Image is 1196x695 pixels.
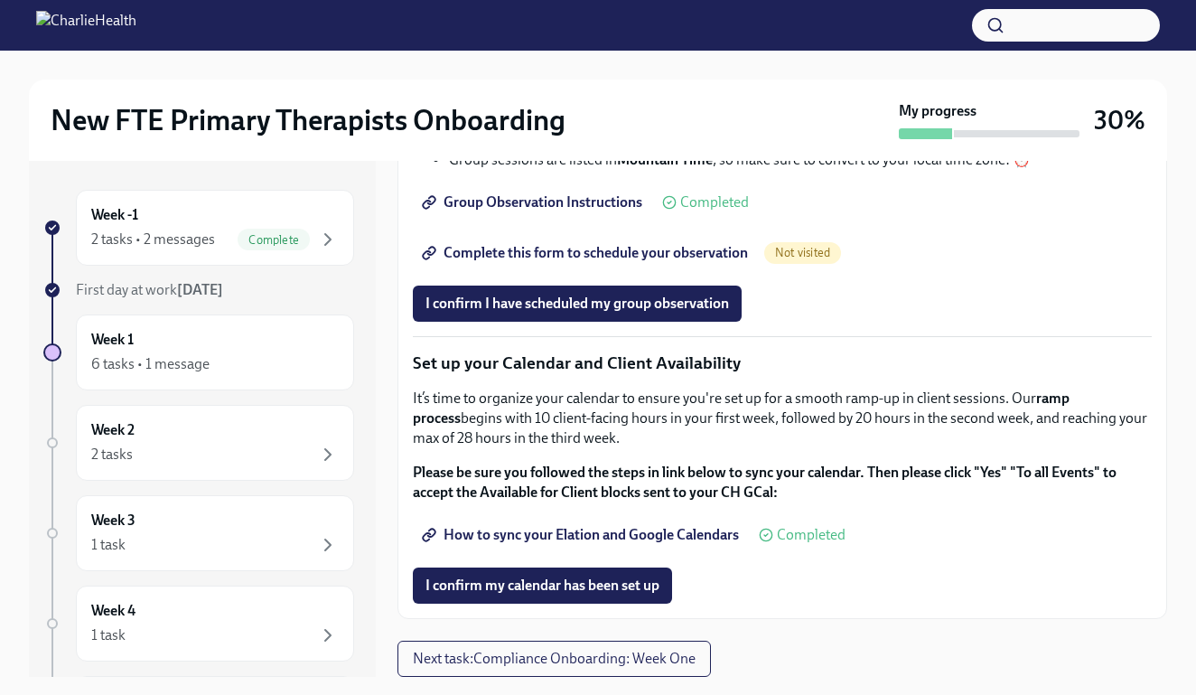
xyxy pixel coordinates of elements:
[413,184,655,221] a: Group Observation Instructions
[43,586,354,662] a: Week 41 task
[899,101,976,121] strong: My progress
[425,577,659,595] span: I confirm my calendar has been set up
[425,526,739,544] span: How to sync your Elation and Google Calendars
[413,517,752,553] a: How to sync your Elation and Google Calendars
[91,511,135,531] h6: Week 3
[91,625,126,645] div: 1 task
[51,102,565,138] h2: New FTE Primary Therapists Onboarding
[413,286,742,322] button: I confirm I have scheduled my group observation
[91,330,134,350] h6: Week 1
[680,195,749,210] span: Completed
[413,464,1117,501] strong: Please be sure you followed the steps in link below to sync your calendar. Then please click "Yes...
[43,495,354,571] a: Week 31 task
[43,280,354,300] a: First day at work[DATE]
[764,246,841,259] span: Not visited
[413,352,1152,375] p: Set up your Calendar and Client Availability
[425,244,748,262] span: Complete this form to schedule your observation
[91,205,138,225] h6: Week -1
[413,389,1152,448] p: It’s time to organize your calendar to ensure you're set up for a smooth ramp-up in client sessio...
[425,295,729,313] span: I confirm I have scheduled my group observation
[91,601,135,621] h6: Week 4
[91,354,210,374] div: 6 tasks • 1 message
[36,11,136,40] img: CharlieHealth
[91,230,215,249] div: 2 tasks • 2 messages
[617,151,713,168] strong: Mountain Time
[177,281,223,298] strong: [DATE]
[238,233,310,247] span: Complete
[43,405,354,481] a: Week 22 tasks
[413,235,761,271] a: Complete this form to schedule your observation
[413,650,696,668] span: Next task : Compliance Onboarding: Week One
[397,641,711,677] button: Next task:Compliance Onboarding: Week One
[1094,104,1145,136] h3: 30%
[43,190,354,266] a: Week -12 tasks • 2 messagesComplete
[413,568,672,604] button: I confirm my calendar has been set up
[43,315,354,390] a: Week 16 tasks • 1 message
[777,528,846,542] span: Completed
[76,281,223,298] span: First day at work
[425,193,642,211] span: Group Observation Instructions
[91,445,133,465] div: 2 tasks
[91,420,135,440] h6: Week 2
[91,535,126,555] div: 1 task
